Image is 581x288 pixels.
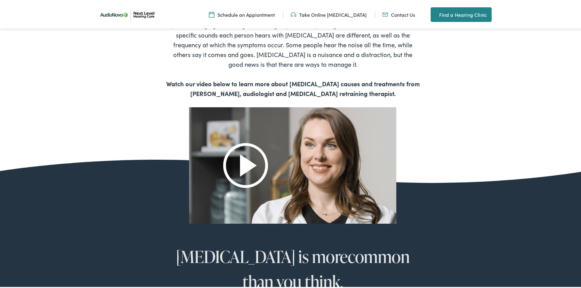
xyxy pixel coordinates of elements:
div: If you hear ringing, humming, or buzzing in your ears, you might have [MEDICAL_DATA]. The specifi... [165,10,420,97]
img: An icon symbolizing headphones, colored in teal, suggests audio-related services or features. [291,10,296,17]
img: Group of diverse individuals shown in silhouette form, symbolizing community. [189,106,396,222]
a: Take Online [MEDICAL_DATA] [291,10,367,17]
b: Watch our video below to learn more about [MEDICAL_DATA] causes and treatments from [PERSON_NAME]... [166,78,420,96]
img: An icon representing mail communication is presented in a unique teal color. [382,10,388,17]
a: Find a Hearing Clinic [431,6,492,21]
a: Schedule an Appiontment [209,10,275,17]
img: A map pin icon in teal indicates location-related features or services. [431,10,436,17]
img: Calendar icon representing the ability to schedule a hearing test or hearing aid appointment at N... [209,10,214,17]
a: Contact Us [382,10,415,17]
